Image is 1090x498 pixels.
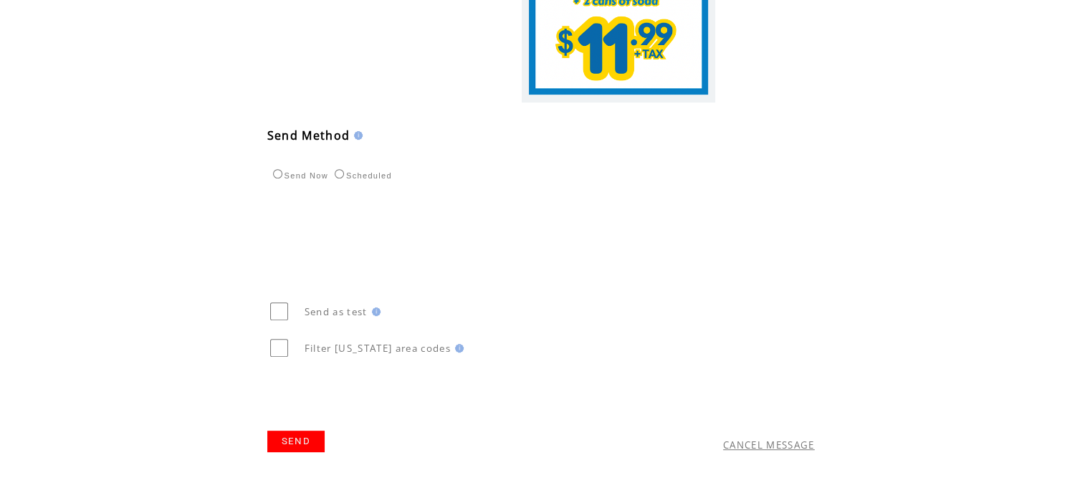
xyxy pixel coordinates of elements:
[305,342,451,355] span: Filter [US_STATE] area codes
[331,171,392,180] label: Scheduled
[305,305,368,318] span: Send as test
[368,307,381,316] img: help.gif
[335,169,344,178] input: Scheduled
[451,344,464,353] img: help.gif
[267,128,350,143] span: Send Method
[723,439,815,451] a: CANCEL MESSAGE
[273,169,282,178] input: Send Now
[269,171,328,180] label: Send Now
[350,131,363,140] img: help.gif
[267,431,325,452] a: SEND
